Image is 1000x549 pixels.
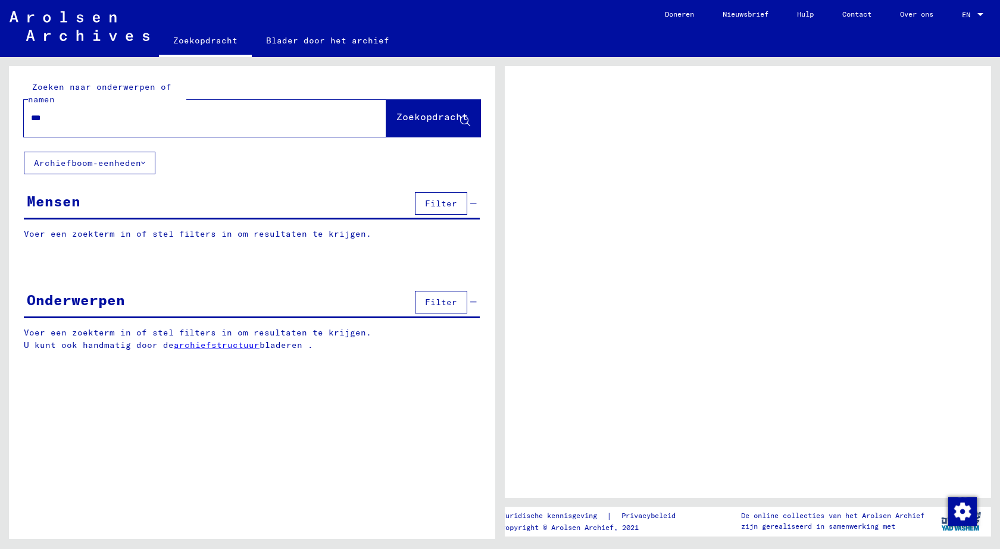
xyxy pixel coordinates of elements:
[159,26,252,57] a: Zoekopdracht
[415,291,467,313] button: Filter
[425,198,457,209] font: Filter
[939,506,983,536] img: yv_logo.png
[28,81,171,105] font: Zoeken naar onderwerpen of namen
[173,35,237,46] font: Zoekopdracht
[501,523,639,532] font: Copyright © Arolsen Archief, 2021
[10,11,149,41] img: Arolsen_neg.svg
[962,10,970,19] font: EN
[260,340,313,350] font: bladeren .
[842,10,871,18] font: Contact
[24,327,371,338] font: Voer een zoekterm in of stel filters in om resultaten te krijgen.
[741,511,924,520] font: De online collecties van het Arolsen Archief
[607,510,612,521] font: |
[34,158,141,168] font: Archiefboom-eenheden
[415,192,467,215] button: Filter
[252,26,404,55] a: Blader door het archief
[621,511,676,520] font: Privacybeleid
[266,35,389,46] font: Blader door het archief
[612,510,690,522] a: Privacybeleid
[948,497,977,526] img: Wijzigingstoestemming
[501,510,607,522] a: Juridische kennisgeving
[24,340,174,350] font: U kunt ook handmatig door de
[386,100,480,137] button: Zoekopdracht
[900,10,933,18] font: Over ons
[396,111,468,123] font: Zoekopdracht
[27,291,125,309] font: Onderwerpen
[27,192,80,210] font: Mensen
[741,522,895,531] font: zijn gerealiseerd in samenwerking met
[665,10,694,18] font: Doneren
[24,152,155,174] button: Archiefboom-eenheden
[948,497,976,525] div: Wijzigingstoestemming
[797,10,814,18] font: Hulp
[24,228,371,239] font: Voer een zoekterm in of stel filters in om resultaten te krijgen.
[501,511,597,520] font: Juridische kennisgeving
[723,10,768,18] font: Nieuwsbrief
[174,340,260,350] a: archiefstructuur
[425,297,457,308] font: Filter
